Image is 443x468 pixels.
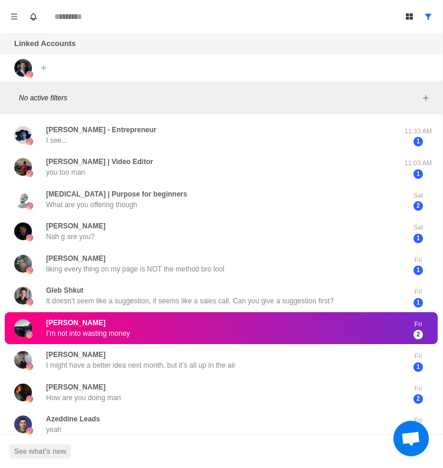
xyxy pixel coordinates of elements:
[46,424,61,435] p: yeah
[46,167,85,178] p: you too man
[400,7,419,26] button: Board View
[14,287,32,305] img: picture
[413,137,423,146] span: 1
[46,231,95,242] p: Nah g are you?
[46,349,106,360] p: [PERSON_NAME]
[393,421,429,456] div: Open chat
[46,125,157,135] p: [PERSON_NAME] - Entrepreneur
[26,138,33,145] img: picture
[14,384,32,401] img: picture
[413,201,423,211] span: 2
[46,264,224,274] p: liking every thing on my page is NOT the method bro lool
[26,234,33,241] img: picture
[14,158,32,176] img: picture
[403,415,433,426] p: Fri
[46,360,236,371] p: I might have a better idea next month, but it’s all up in the air
[26,331,33,338] img: picture
[413,298,423,307] span: 1
[413,234,423,243] span: 1
[14,191,32,208] img: picture
[403,222,433,233] p: Sat
[46,135,67,146] p: I see...
[14,222,32,240] img: picture
[14,59,32,77] img: picture
[14,255,32,273] img: picture
[26,71,33,78] img: picture
[403,158,433,168] p: 11:03 AM
[46,156,153,167] p: [PERSON_NAME] | Video Editor
[46,253,106,264] p: [PERSON_NAME]
[9,444,71,459] button: See what's new
[46,285,83,296] p: Gleb Shkut
[403,126,433,136] p: 11:33 AM
[46,318,106,328] p: [PERSON_NAME]
[419,7,438,26] button: Show all conversations
[413,330,423,339] span: 2
[413,266,423,275] span: 1
[46,414,100,424] p: Azeddine Leads
[26,299,33,306] img: picture
[26,427,33,434] img: picture
[37,61,51,75] button: Add account
[14,319,32,337] img: picture
[26,202,33,210] img: picture
[413,362,423,372] span: 1
[403,319,433,329] p: Fri
[46,199,138,210] p: What are you offering though
[46,189,187,199] p: [MEDICAL_DATA] | Purpose for beginners
[419,91,433,105] button: Add filters
[403,191,433,201] p: Sat
[46,328,130,339] p: I’m not into wasting money
[5,7,24,26] button: Menu
[403,287,433,297] p: Fri
[413,394,423,404] span: 2
[403,255,433,265] p: Fri
[26,363,33,370] img: picture
[19,93,419,103] p: No active filters
[26,395,33,402] img: picture
[14,126,32,144] img: picture
[26,170,33,177] img: picture
[24,7,43,26] button: Notifications
[14,38,76,50] p: Linked Accounts
[403,351,433,361] p: Fri
[403,384,433,394] p: Fri
[26,267,33,274] img: picture
[413,169,423,179] span: 1
[46,392,121,403] p: How are you doing man
[46,296,334,306] p: It doesn’t seem like a suggestion, it seems like a sales call. Can you give a suggestion first?
[14,415,32,433] img: picture
[46,221,106,231] p: [PERSON_NAME]
[46,382,106,392] p: [PERSON_NAME]
[14,351,32,369] img: picture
